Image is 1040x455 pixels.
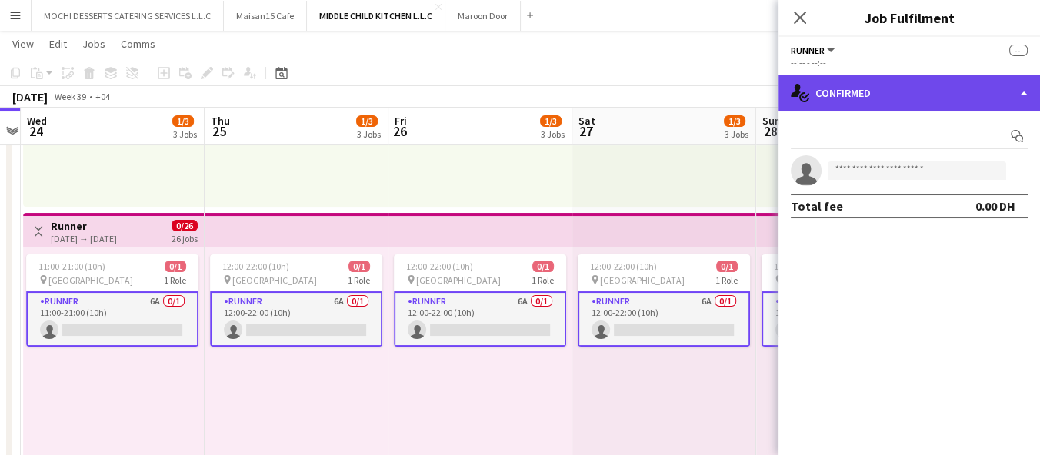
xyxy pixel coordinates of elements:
span: Sun [762,114,781,128]
app-card-role: Runner6A0/112:00-22:00 (10h) [394,291,566,347]
div: Confirmed [778,75,1040,111]
button: Maisan15 Cafe [224,1,307,31]
span: 24 [25,122,47,140]
span: Week 39 [51,91,89,102]
span: 0/1 [165,261,186,272]
a: Edit [43,34,73,54]
span: Edit [49,37,67,51]
span: [GEOGRAPHIC_DATA] [416,274,501,286]
span: 0/26 [172,220,198,231]
h3: Job Fulfilment [778,8,1040,28]
span: -- [1009,45,1028,56]
span: 1 Role [164,274,186,286]
div: [DATE] [12,89,48,105]
span: 27 [576,122,595,140]
app-job-card: 12:00-22:00 (10h)0/1 [GEOGRAPHIC_DATA]1 RoleRunner6A0/112:00-22:00 (10h) [762,254,934,347]
span: 12:00-22:00 (10h) [774,261,841,272]
a: View [6,34,40,54]
span: 28 [760,122,781,140]
span: Comms [121,37,155,51]
app-job-card: 12:00-22:00 (10h)0/1 [GEOGRAPHIC_DATA]1 RoleRunner6A0/112:00-22:00 (10h) [578,254,750,347]
span: Sat [578,114,595,128]
div: 3 Jobs [541,128,565,140]
span: 1/3 [540,115,562,127]
div: [DATE] → [DATE] [51,233,117,244]
div: 3 Jobs [357,128,381,140]
span: [GEOGRAPHIC_DATA] [48,274,133,286]
div: +04 [95,91,110,102]
span: 1 Role [348,274,370,286]
button: Maroon Door [445,1,521,31]
span: Runner [791,45,825,56]
button: MOCHI DESSERTS CATERING SERVICES L.L.C [32,1,224,31]
div: 3 Jobs [173,128,197,140]
span: 0/1 [716,261,738,272]
span: 1/3 [172,115,194,127]
span: 12:00-22:00 (10h) [406,261,473,272]
app-card-role: Runner6A0/112:00-22:00 (10h) [210,291,382,347]
span: 0/1 [348,261,370,272]
app-job-card: 12:00-22:00 (10h)0/1 [GEOGRAPHIC_DATA]1 RoleRunner6A0/112:00-22:00 (10h) [210,254,382,347]
app-card-role: Runner6A0/111:00-21:00 (10h) [26,291,198,347]
span: 25 [208,122,230,140]
span: Jobs [82,37,105,51]
app-card-role: Runner6A0/112:00-22:00 (10h) [578,291,750,347]
app-card-role: Runner6A0/112:00-22:00 (10h) [762,291,934,347]
div: --:-- - --:-- [791,57,1028,68]
app-job-card: 12:00-22:00 (10h)0/1 [GEOGRAPHIC_DATA]1 RoleRunner6A0/112:00-22:00 (10h) [394,254,566,347]
h3: Runner [51,219,117,233]
span: 1/3 [724,115,745,127]
div: 26 jobs [172,231,198,244]
span: 12:00-22:00 (10h) [590,261,657,272]
app-job-card: 11:00-21:00 (10h)0/1 [GEOGRAPHIC_DATA]1 RoleRunner6A0/111:00-21:00 (10h) [26,254,198,347]
button: MIDDLE CHILD KITCHEN L.L.C [307,1,445,31]
a: Comms [115,34,162,54]
button: Runner [791,45,837,56]
span: 11:00-21:00 (10h) [38,261,105,272]
span: View [12,37,34,51]
span: [GEOGRAPHIC_DATA] [600,274,685,286]
span: Wed [27,114,47,128]
span: 1/3 [356,115,378,127]
a: Jobs [76,34,112,54]
span: 26 [392,122,407,140]
span: 0/1 [532,261,554,272]
div: Total fee [791,198,843,214]
span: 1 Role [532,274,554,286]
span: 1 Role [715,274,738,286]
span: 12:00-22:00 (10h) [222,261,289,272]
div: 3 Jobs [725,128,748,140]
div: 0.00 DH [975,198,1015,214]
span: Thu [211,114,230,128]
span: [GEOGRAPHIC_DATA] [232,274,317,286]
span: Fri [395,114,407,128]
